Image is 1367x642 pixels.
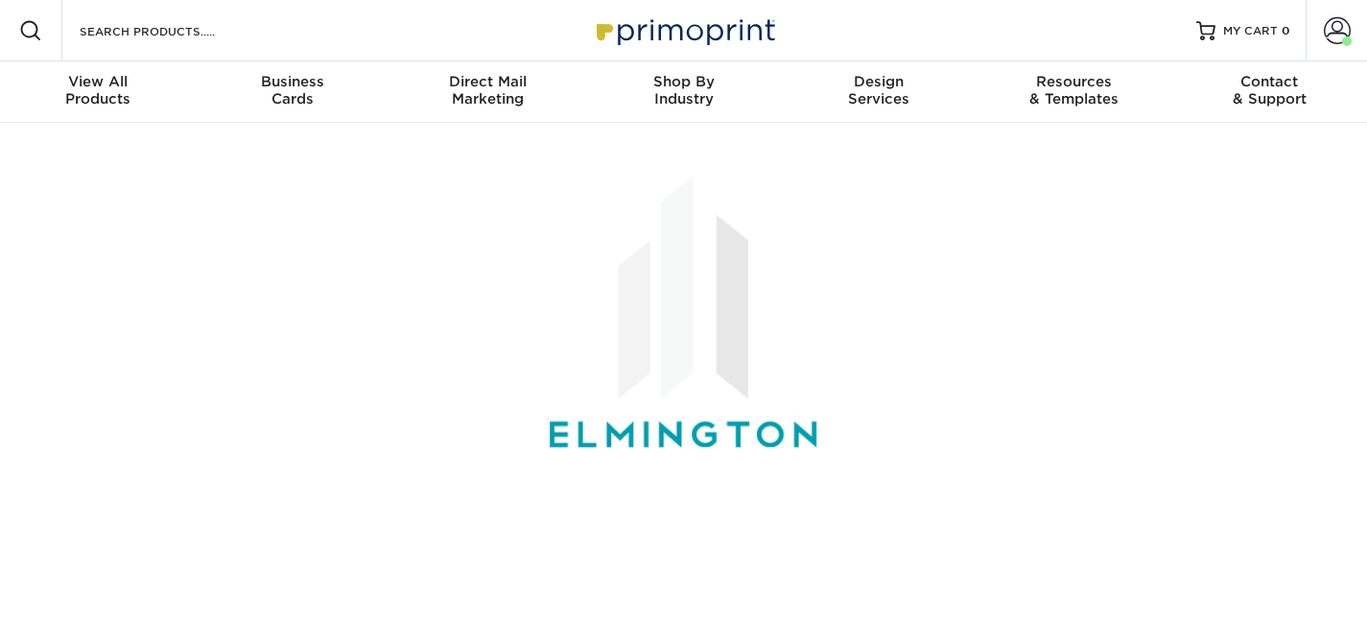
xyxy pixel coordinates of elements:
[540,169,828,463] img: ELMINGTON
[588,10,780,51] img: Primoprint
[977,73,1172,107] div: & Templates
[1171,73,1367,107] div: & Support
[977,73,1172,90] span: Resources
[1223,23,1278,39] span: MY CART
[781,73,977,90] span: Design
[1171,61,1367,123] a: Contact& Support
[977,61,1172,123] a: Resources& Templates
[196,73,391,107] div: Cards
[196,73,391,90] span: Business
[196,61,391,123] a: BusinessCards
[390,61,586,123] a: Direct MailMarketing
[78,19,265,42] input: SEARCH PRODUCTS.....
[390,73,586,90] span: Direct Mail
[390,73,586,107] div: Marketing
[781,73,977,107] div: Services
[781,61,977,123] a: DesignServices
[586,73,782,107] div: Industry
[586,73,782,90] span: Shop By
[1282,24,1290,37] span: 0
[586,61,782,123] a: Shop ByIndustry
[1171,73,1367,90] span: Contact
